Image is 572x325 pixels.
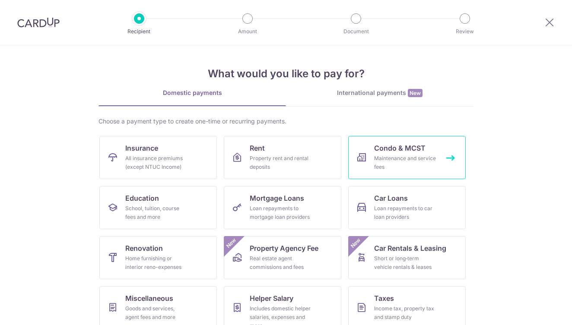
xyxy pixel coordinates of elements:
[125,304,187,322] div: Goods and services, agent fees and more
[374,243,446,253] span: Car Rentals & Leasing
[250,204,312,221] div: Loan repayments to mortgage loan providers
[125,293,173,303] span: Miscellaneous
[374,293,394,303] span: Taxes
[125,204,187,221] div: School, tuition, course fees and more
[216,27,280,36] p: Amount
[250,143,265,153] span: Rent
[107,27,171,36] p: Recipient
[20,6,38,14] span: Help
[374,154,436,171] div: Maintenance and service fees
[250,154,312,171] div: Property rent and rental deposits
[125,193,159,203] span: Education
[224,236,341,279] a: Property Agency FeeReal estate agent commissions and feesNew
[324,27,388,36] p: Document
[224,136,341,179] a: RentProperty rent and rental deposits
[250,254,312,271] div: Real estate agent commissions and fees
[374,143,426,153] span: Condo & MCST
[250,293,293,303] span: Helper Salary
[125,154,187,171] div: All insurance premiums (except NTUC Income)
[348,136,466,179] a: Condo & MCSTMaintenance and service fees
[224,186,341,229] a: Mortgage LoansLoan repayments to mortgage loan providers
[408,89,423,97] span: New
[374,193,408,203] span: Car Loans
[125,254,187,271] div: Home furnishing or interior reno-expenses
[250,243,318,253] span: Property Agency Fee
[125,243,163,253] span: Renovation
[433,27,497,36] p: Review
[374,304,436,322] div: Income tax, property tax and stamp duty
[99,136,217,179] a: InsuranceAll insurance premiums (except NTUC Income)
[99,236,217,279] a: RenovationHome furnishing or interior reno-expenses
[286,88,473,98] div: International payments
[99,66,473,82] h4: What would you like to pay for?
[374,254,436,271] div: Short or long‑term vehicle rentals & leases
[99,186,217,229] a: EducationSchool, tuition, course fees and more
[224,236,238,250] span: New
[348,236,466,279] a: Car Rentals & LeasingShort or long‑term vehicle rentals & leasesNew
[349,236,363,250] span: New
[125,143,158,153] span: Insurance
[99,117,473,126] div: Choose a payment type to create one-time or recurring payments.
[99,88,286,97] div: Domestic payments
[348,186,466,229] a: Car LoansLoan repayments to car loan providers
[250,193,304,203] span: Mortgage Loans
[17,17,60,28] img: CardUp
[374,204,436,221] div: Loan repayments to car loan providers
